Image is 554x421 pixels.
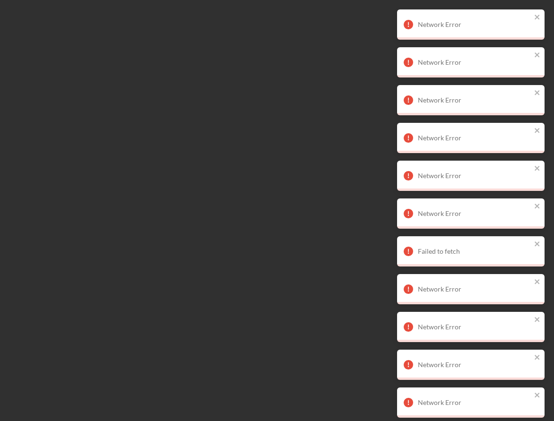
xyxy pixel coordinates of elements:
[418,361,531,369] div: Network Error
[534,240,541,249] button: close
[418,248,531,255] div: Failed to fetch
[534,13,541,22] button: close
[418,285,531,293] div: Network Error
[534,202,541,211] button: close
[418,172,531,180] div: Network Error
[418,59,531,66] div: Network Error
[418,210,531,217] div: Network Error
[534,278,541,287] button: close
[534,316,541,325] button: close
[534,127,541,136] button: close
[534,391,541,400] button: close
[418,134,531,142] div: Network Error
[534,353,541,362] button: close
[534,51,541,60] button: close
[534,89,541,98] button: close
[418,323,531,331] div: Network Error
[534,164,541,173] button: close
[418,399,531,406] div: Network Error
[418,96,531,104] div: Network Error
[418,21,531,28] div: Network Error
